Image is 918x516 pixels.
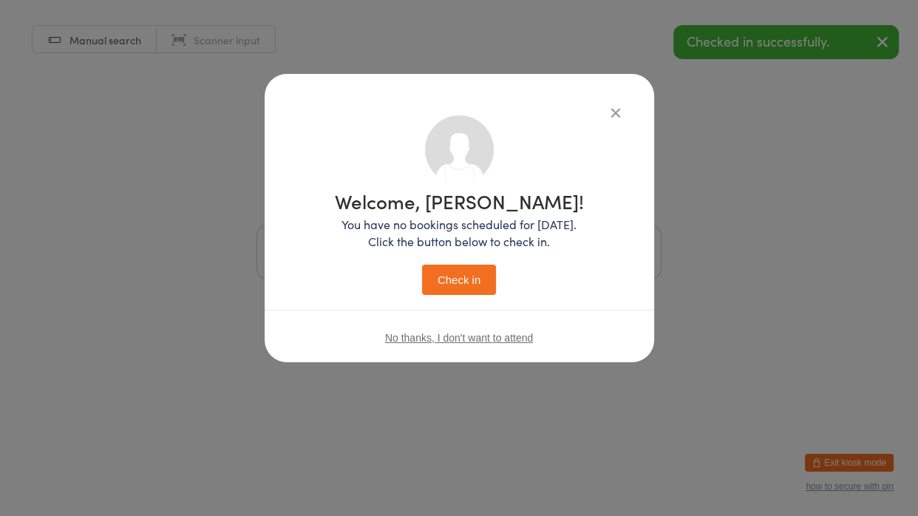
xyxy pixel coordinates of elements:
p: You have no bookings scheduled for [DATE]. Click the button below to check in. [335,216,584,250]
button: Check in [422,265,496,295]
button: No thanks, I don't want to attend [385,332,533,344]
h1: Welcome, [PERSON_NAME]! [335,191,584,211]
img: no_photo.png [425,115,494,184]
